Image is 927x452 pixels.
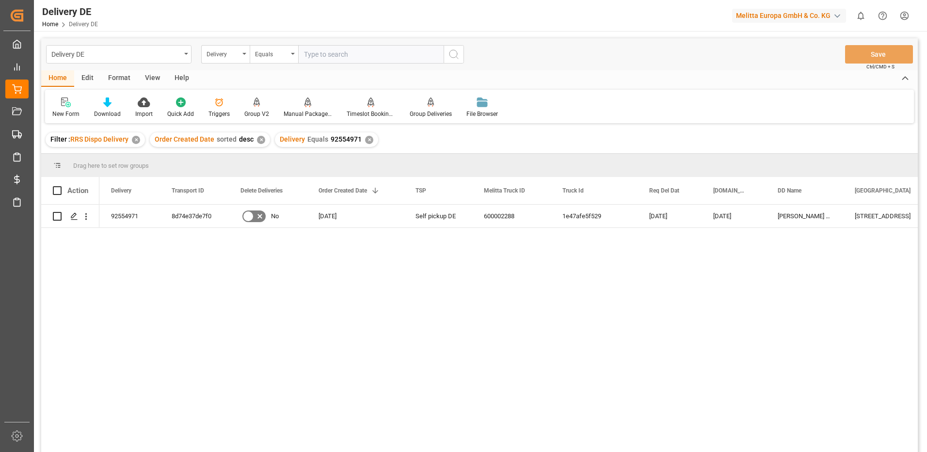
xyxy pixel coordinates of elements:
[298,45,444,64] input: Type to search
[74,70,101,87] div: Edit
[319,187,367,194] span: Order Created Date
[444,45,464,64] button: search button
[50,135,70,143] span: Filter :
[284,110,332,118] div: Manual Package TypeDetermination
[217,135,237,143] span: sorted
[42,4,98,19] div: Delivery DE
[855,187,911,194] span: [GEOGRAPHIC_DATA]
[155,135,214,143] span: Order Created Date
[132,136,140,144] div: ✕
[732,6,850,25] button: Melitta Europa GmbH & Co. KG
[778,187,801,194] span: DD Name
[307,135,328,143] span: Equals
[201,45,250,64] button: open menu
[649,187,679,194] span: Req Del Dat
[416,187,426,194] span: TSP
[410,110,452,118] div: Group Deliveries
[135,110,153,118] div: Import
[702,205,766,227] div: [DATE]
[638,205,702,227] div: [DATE]
[207,48,240,59] div: Delivery
[73,162,149,169] span: Drag here to set row groups
[850,5,872,27] button: show 0 new notifications
[713,187,746,194] span: [DOMAIN_NAME] Dat
[167,70,196,87] div: Help
[208,110,230,118] div: Triggers
[845,45,913,64] button: Save
[138,70,167,87] div: View
[160,205,229,227] div: 8d74e37de7f0
[732,9,846,23] div: Melitta Europa GmbH & Co. KG
[472,205,551,227] div: 600002288
[94,110,121,118] div: Download
[111,187,131,194] span: Delivery
[41,205,99,228] div: Press SPACE to select this row.
[307,205,404,227] div: [DATE]
[562,187,584,194] span: Truck Id
[172,187,204,194] span: Transport ID
[866,63,895,70] span: Ctrl/CMD + S
[280,135,305,143] span: Delivery
[484,187,525,194] span: Melitta Truck ID
[404,205,472,227] div: Self pickup DE
[347,110,395,118] div: Timeslot Booking Report
[52,110,80,118] div: New Form
[250,45,298,64] button: open menu
[67,186,88,195] div: Action
[466,110,498,118] div: File Browser
[239,135,254,143] span: desc
[271,205,279,227] span: No
[872,5,894,27] button: Help Center
[365,136,373,144] div: ✕
[257,136,265,144] div: ✕
[244,110,269,118] div: Group V2
[766,205,843,227] div: [PERSON_NAME] SRL
[255,48,288,59] div: Equals
[551,205,638,227] div: 1e47afe5f529
[331,135,362,143] span: 92554971
[240,187,283,194] span: Delete Deliveries
[46,45,192,64] button: open menu
[101,70,138,87] div: Format
[167,110,194,118] div: Quick Add
[51,48,181,60] div: Delivery DE
[70,135,128,143] span: RRS Dispo Delivery
[42,21,58,28] a: Home
[99,205,160,227] div: 92554971
[41,70,74,87] div: Home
